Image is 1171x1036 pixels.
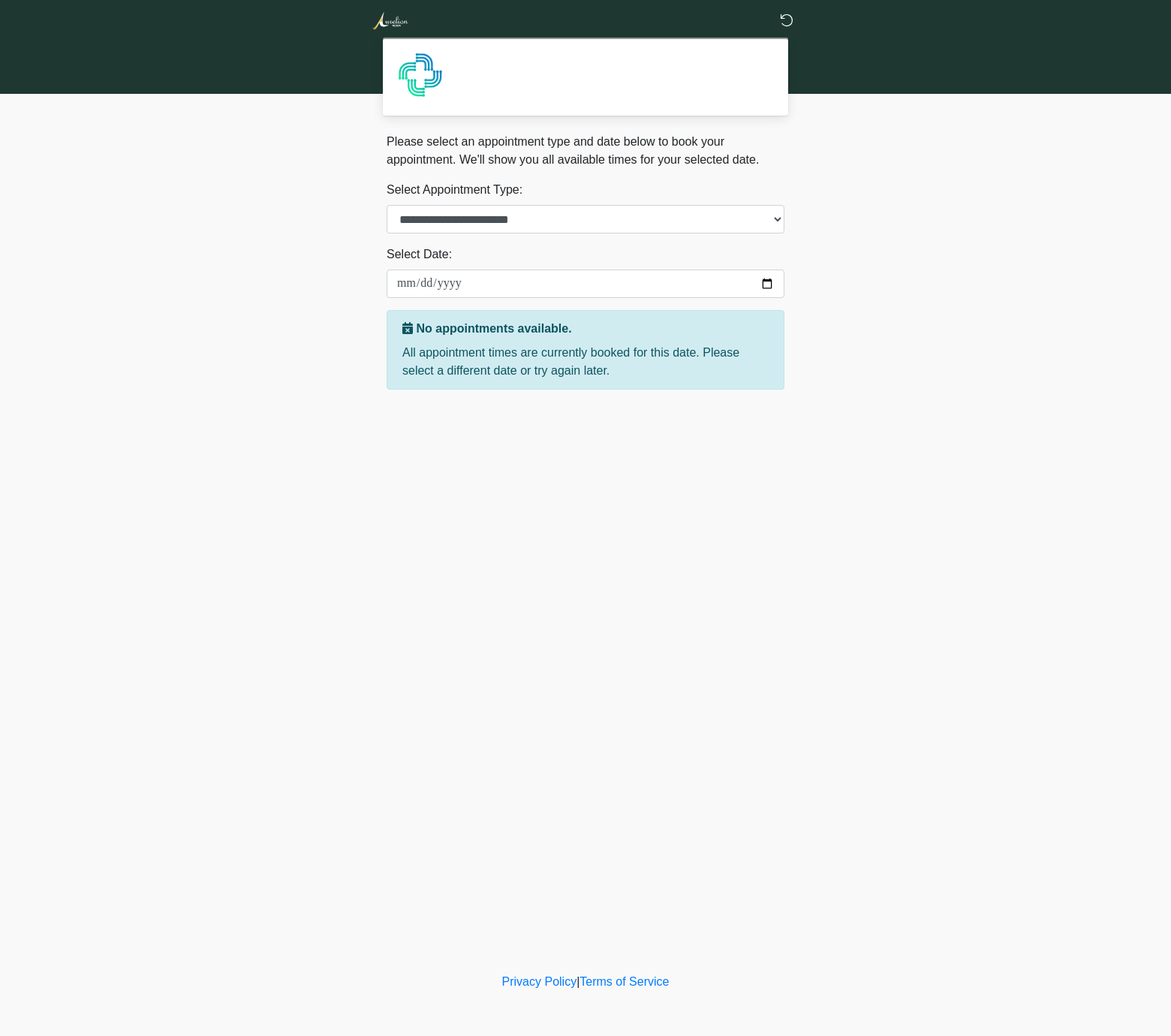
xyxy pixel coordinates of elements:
[372,11,408,30] img: Aurelion Med Spa Logo
[387,181,522,199] label: Select Appointment Type:
[398,53,443,98] img: Agent Avatar
[579,975,669,988] a: Terms of Service
[387,133,784,169] p: Please select an appointment type and date below to book your appointment. We'll show you all ava...
[502,975,577,988] a: Privacy Policy
[402,344,769,380] p: All appointment times are currently booked for this date. Please select a different date or try a...
[576,975,579,988] a: |
[416,322,571,335] strong: No appointments available.
[387,245,452,264] label: Select Date:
